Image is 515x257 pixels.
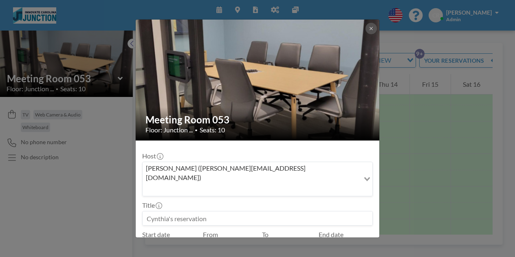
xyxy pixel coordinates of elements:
span: Floor: Junction ... [145,126,193,134]
input: Cynthia's reservation [143,211,372,225]
div: Search for option [143,162,372,196]
label: End date [319,231,343,239]
h2: Meeting Room 053 [145,114,370,126]
img: 537.jpg [136,19,380,142]
span: - [256,233,259,251]
label: Start date [142,231,170,239]
span: [PERSON_NAME] ([PERSON_NAME][EMAIL_ADDRESS][DOMAIN_NAME]) [144,164,358,182]
label: From [203,231,218,239]
label: Host [142,152,163,160]
label: Title [142,201,161,209]
span: • [195,127,198,133]
span: Seats: 10 [200,126,225,134]
label: To [262,231,269,239]
input: Search for option [143,184,359,194]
